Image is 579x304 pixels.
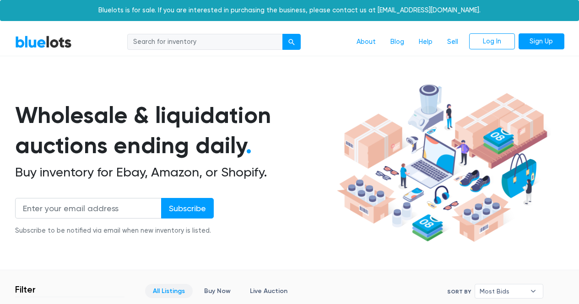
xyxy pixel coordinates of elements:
span: Most Bids [480,284,525,298]
a: Blog [383,33,411,51]
h1: Wholesale & liquidation auctions ending daily [15,100,334,161]
div: Subscribe to be notified via email when new inventory is listed. [15,226,214,236]
b: ▾ [524,284,543,298]
img: hero-ee84e7d0318cb26816c560f6b4441b76977f77a177738b4e94f68c95b2b83dbb.png [334,80,551,246]
h3: Filter [15,284,36,295]
a: Sell [440,33,465,51]
a: Sign Up [519,33,564,50]
a: Log In [469,33,515,50]
a: Help [411,33,440,51]
span: . [246,132,252,159]
a: All Listings [145,284,193,298]
input: Subscribe [161,198,214,219]
input: Enter your email address [15,198,162,219]
input: Search for inventory [127,34,283,50]
label: Sort By [447,288,471,296]
h2: Buy inventory for Ebay, Amazon, or Shopify. [15,165,334,180]
a: About [349,33,383,51]
a: Live Auction [242,284,295,298]
a: Buy Now [196,284,238,298]
a: BlueLots [15,35,72,48]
